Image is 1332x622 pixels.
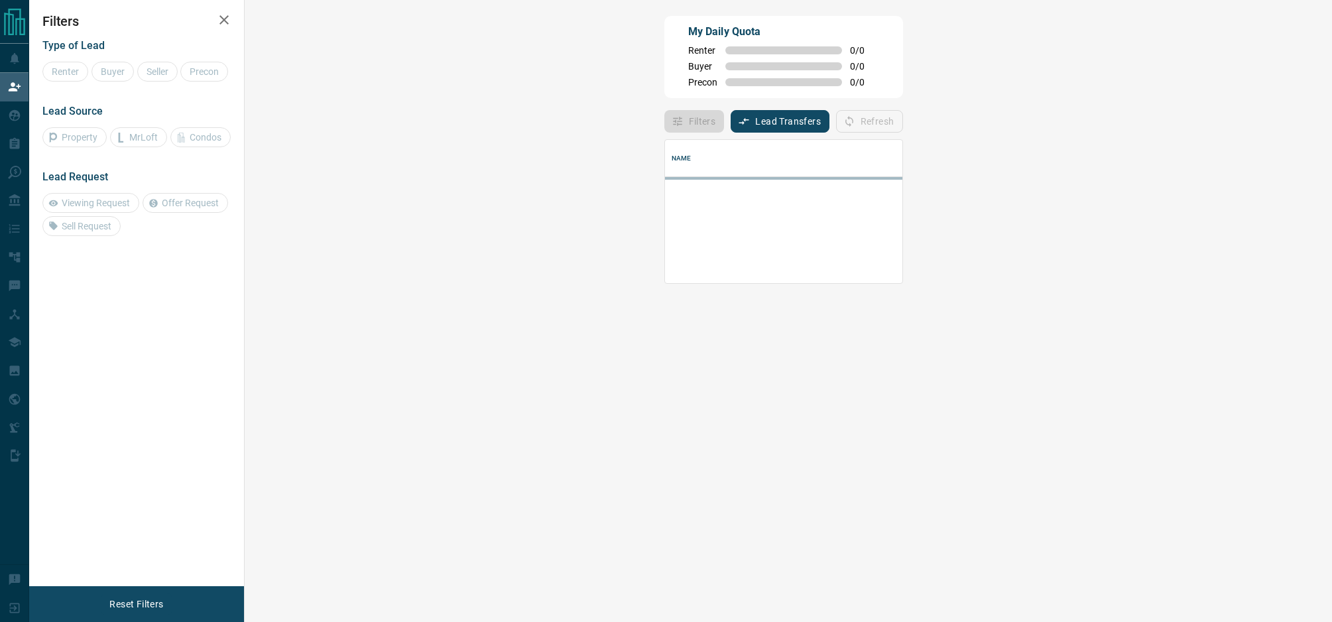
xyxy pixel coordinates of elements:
span: Renter [688,45,717,56]
div: Name [672,140,692,177]
span: Type of Lead [42,39,105,52]
button: Lead Transfers [731,110,829,133]
span: 0 / 0 [850,45,879,56]
span: Precon [688,77,717,88]
span: Buyer [688,61,717,72]
button: Reset Filters [101,593,172,615]
span: 0 / 0 [850,61,879,72]
h2: Filters [42,13,231,29]
span: Lead Request [42,170,108,183]
span: 0 / 0 [850,77,879,88]
span: Lead Source [42,105,103,117]
p: My Daily Quota [688,24,879,40]
div: Name [665,140,1193,177]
